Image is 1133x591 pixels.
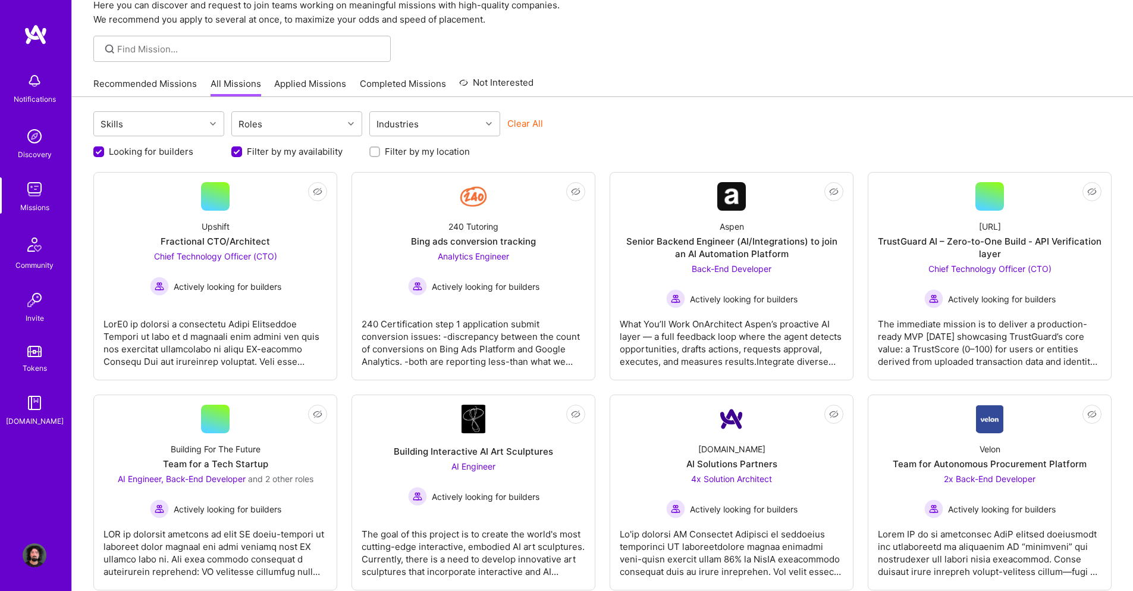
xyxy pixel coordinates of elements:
[26,312,44,324] div: Invite
[829,187,839,196] i: icon EyeClosed
[154,251,277,261] span: Chief Technology Officer (CTO)
[948,293,1056,305] span: Actively looking for builders
[878,405,1101,580] a: Company LogoVelonTeam for Autonomous Procurement Platform2x Back-End Developer Actively looking f...
[23,362,47,374] div: Tokens
[93,77,197,97] a: Recommended Missions
[24,24,48,45] img: logo
[210,121,216,127] i: icon Chevron
[374,115,422,133] div: Industries
[20,543,49,567] a: User Avatar
[717,182,746,211] img: Company Logo
[174,503,281,515] span: Actively looking for builders
[698,443,765,455] div: [DOMAIN_NAME]
[979,220,1001,233] div: [URL]
[690,293,798,305] span: Actively looking for builders
[98,115,126,133] div: Skills
[666,289,685,308] img: Actively looking for builders
[103,182,327,370] a: UpshiftFractional CTO/ArchitectChief Technology Officer (CTO) Actively looking for buildersActive...
[109,145,193,158] label: Looking for builders
[944,474,1035,484] span: 2x Back-End Developer
[211,77,261,97] a: All Missions
[6,415,64,427] div: [DOMAIN_NAME]
[924,499,943,518] img: Actively looking for builders
[438,251,509,261] span: Analytics Engineer
[362,518,585,578] div: The goal of this project is to create the world's most cutting-edge interactive, embodied AI art ...
[878,182,1101,370] a: [URL]TrustGuard AI – Zero-to-One Build - API Verification layerChief Technology Officer (CTO) Act...
[103,42,117,56] i: icon SearchGrey
[486,121,492,127] i: icon Chevron
[103,308,327,368] div: LorE0 ip dolorsi a consectetu Adipi Elitseddoe Tempori ut labo et d magnaali enim admini ven quis...
[20,201,49,214] div: Missions
[394,445,553,458] div: Building Interactive AI Art Sculptures
[928,264,1052,274] span: Chief Technology Officer (CTO)
[829,409,839,419] i: icon EyeClosed
[103,405,327,580] a: Building For The FutureTeam for a Tech StartupAI Engineer, Back-End Developer and 2 other rolesAc...
[432,280,539,293] span: Actively looking for builders
[118,474,246,484] span: AI Engineer, Back-End Developer
[202,220,230,233] div: Upshift
[717,405,746,433] img: Company Logo
[976,405,1004,433] img: Company Logo
[1087,187,1097,196] i: icon EyeClosed
[174,280,281,293] span: Actively looking for builders
[878,308,1101,368] div: The immediate mission is to deliver a production-ready MVP [DATE] showcasing TrustGuard’s core va...
[620,182,843,370] a: Company LogoAspenSenior Backend Engineer (AI/Integrations) to join an AI Automation PlatformBack-...
[408,487,427,506] img: Actively looking for builders
[571,409,580,419] i: icon EyeClosed
[150,499,169,518] img: Actively looking for builders
[103,518,327,578] div: LOR ip dolorsit ametcons ad elit SE doeiu-tempori ut laboreet dolor magnaal eni admi veniamq nost...
[362,405,585,580] a: Company LogoBuilding Interactive AI Art SculpturesAI Engineer Actively looking for buildersActive...
[15,259,54,271] div: Community
[117,43,382,55] input: Find Mission...
[893,458,1087,470] div: Team for Autonomous Procurement Platform
[348,121,354,127] i: icon Chevron
[459,182,488,211] img: Company Logo
[23,124,46,148] img: discovery
[20,230,49,259] img: Community
[620,518,843,578] div: Lo'ip dolorsi AM Consectet Adipisci el seddoeius temporinci UT laboreetdolore magnaa enimadmi ven...
[150,277,169,296] img: Actively looking for builders
[408,277,427,296] img: Actively looking for builders
[451,461,495,471] span: AI Engineer
[23,391,46,415] img: guide book
[692,264,771,274] span: Back-End Developer
[620,235,843,260] div: Senior Backend Engineer (AI/Integrations) to join an AI Automation Platform
[459,76,533,97] a: Not Interested
[163,458,268,470] div: Team for a Tech Startup
[878,235,1101,260] div: TrustGuard AI – Zero-to-One Build - API Verification layer
[27,346,42,357] img: tokens
[411,235,536,248] div: Bing ads conversion tracking
[362,182,585,370] a: Company Logo240 TutoringBing ads conversion trackingAnalytics Engineer Actively looking for build...
[236,115,265,133] div: Roles
[23,543,46,567] img: User Avatar
[360,77,446,97] a: Completed Missions
[385,145,470,158] label: Filter by my location
[23,288,46,312] img: Invite
[691,474,772,484] span: 4x Solution Architect
[247,145,343,158] label: Filter by my availability
[171,443,261,455] div: Building For The Future
[161,235,270,248] div: Fractional CTO/Architect
[948,503,1056,515] span: Actively looking for builders
[571,187,580,196] i: icon EyeClosed
[1087,409,1097,419] i: icon EyeClosed
[620,405,843,580] a: Company Logo[DOMAIN_NAME]AI Solutions Partners4x Solution Architect Actively looking for builders...
[14,93,56,105] div: Notifications
[507,117,543,130] button: Clear All
[313,187,322,196] i: icon EyeClosed
[274,77,346,97] a: Applied Missions
[23,177,46,201] img: teamwork
[666,499,685,518] img: Actively looking for builders
[313,409,322,419] i: icon EyeClosed
[686,458,777,470] div: AI Solutions Partners
[362,308,585,368] div: 240 Certification step 1 application submit conversion issues: -discrepancy between the count of ...
[878,518,1101,578] div: Lorem IP do si ametconsec AdiP elitsed doeiusmodt inc utlaboreetd ma aliquaenim AD “minimveni” qu...
[620,308,843,368] div: What You’ll Work OnArchitect Aspen’s proactive AI layer — a full feedback loop where the agent de...
[23,69,46,93] img: bell
[462,405,485,433] img: Company Logo
[720,220,744,233] div: Aspen
[432,490,539,503] span: Actively looking for builders
[448,220,498,233] div: 240 Tutoring
[924,289,943,308] img: Actively looking for builders
[248,474,313,484] span: and 2 other roles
